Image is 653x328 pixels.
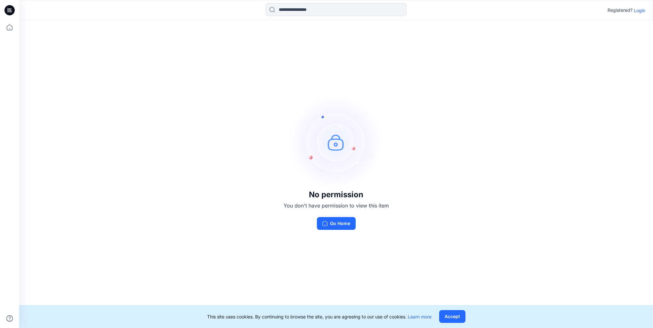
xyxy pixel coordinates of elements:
[439,310,465,323] button: Accept
[317,217,356,230] button: Go Home
[408,314,431,319] a: Learn more
[284,202,389,209] p: You don't have permission to view this item
[634,7,645,14] p: Login
[207,313,431,320] p: This site uses cookies. By continuing to browse the site, you are agreeing to our use of cookies.
[284,190,389,199] h3: No permission
[608,6,633,14] p: Registered?
[288,94,384,190] img: no-perm.svg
